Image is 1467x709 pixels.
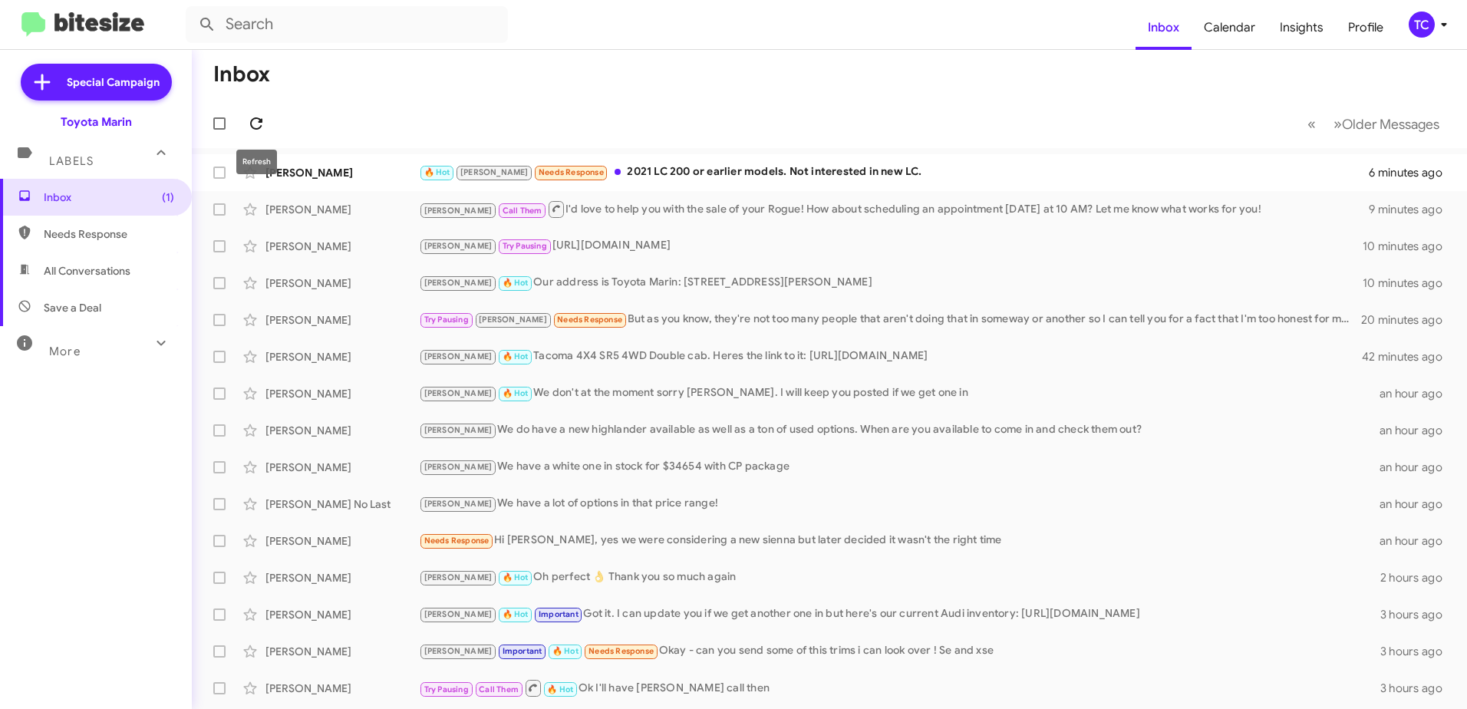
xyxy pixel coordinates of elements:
[419,569,1380,586] div: Oh perfect 👌 Thank you so much again
[162,190,174,205] span: (1)
[21,64,172,101] a: Special Campaign
[49,345,81,358] span: More
[539,167,604,177] span: Needs Response
[419,384,1380,402] div: We don't at the moment sorry [PERSON_NAME]. I will keep you posted if we get one in
[1409,12,1435,38] div: TC
[419,200,1369,219] div: I'd love to help you with the sale of your Rogue! How about scheduling an appointment [DATE] at 1...
[588,646,654,656] span: Needs Response
[67,74,160,90] span: Special Campaign
[265,570,419,585] div: [PERSON_NAME]
[265,202,419,217] div: [PERSON_NAME]
[424,167,450,177] span: 🔥 Hot
[424,241,493,251] span: [PERSON_NAME]
[1342,116,1439,133] span: Older Messages
[1363,312,1455,328] div: 20 minutes ago
[49,154,94,168] span: Labels
[479,315,547,325] span: [PERSON_NAME]
[419,163,1369,181] div: 2021 LC 200 or earlier models. Not interested in new LC.
[424,572,493,582] span: [PERSON_NAME]
[419,348,1363,365] div: Tacoma 4X4 SR5 4WD Double cab. Heres the link to it: [URL][DOMAIN_NAME]
[265,496,419,512] div: [PERSON_NAME] No Last
[424,206,493,216] span: [PERSON_NAME]
[1136,5,1192,50] a: Inbox
[61,114,132,130] div: Toyota Marin
[419,274,1363,292] div: Our address is Toyota Marin: [STREET_ADDRESS][PERSON_NAME]
[265,644,419,659] div: [PERSON_NAME]
[503,206,542,216] span: Call Them
[1380,681,1455,696] div: 3 hours ago
[1369,165,1455,180] div: 6 minutes ago
[424,425,493,435] span: [PERSON_NAME]
[1192,5,1268,50] a: Calendar
[213,62,270,87] h1: Inbox
[419,678,1380,697] div: Ok I'll have [PERSON_NAME] call then
[265,239,419,254] div: [PERSON_NAME]
[1299,108,1449,140] nav: Page navigation example
[503,388,529,398] span: 🔥 Hot
[1380,644,1455,659] div: 3 hours ago
[424,684,469,694] span: Try Pausing
[503,646,542,656] span: Important
[1363,239,1455,254] div: 10 minutes ago
[552,646,579,656] span: 🔥 Hot
[539,609,579,619] span: Important
[1380,496,1455,512] div: an hour ago
[419,237,1363,255] div: [URL][DOMAIN_NAME]
[236,150,277,174] div: Refresh
[547,684,573,694] span: 🔥 Hot
[1298,108,1325,140] button: Previous
[44,300,101,315] span: Save a Deal
[1380,386,1455,401] div: an hour ago
[1380,607,1455,622] div: 3 hours ago
[265,607,419,622] div: [PERSON_NAME]
[265,349,419,364] div: [PERSON_NAME]
[265,275,419,291] div: [PERSON_NAME]
[419,605,1380,623] div: Got it. I can update you if we get another one in but here's our current Audi inventory: [URL][DO...
[1307,114,1316,134] span: «
[265,681,419,696] div: [PERSON_NAME]
[419,495,1380,513] div: We have a lot of options in that price range!
[424,351,493,361] span: [PERSON_NAME]
[1396,12,1450,38] button: TC
[265,386,419,401] div: [PERSON_NAME]
[424,315,469,325] span: Try Pausing
[1268,5,1336,50] a: Insights
[265,423,419,438] div: [PERSON_NAME]
[265,460,419,475] div: [PERSON_NAME]
[460,167,529,177] span: [PERSON_NAME]
[1380,533,1455,549] div: an hour ago
[419,458,1380,476] div: We have a white one in stock for $34654 with CP package
[1363,275,1455,291] div: 10 minutes ago
[265,165,419,180] div: [PERSON_NAME]
[44,263,130,279] span: All Conversations
[419,311,1363,328] div: But as you know, they're not too many people that aren't doing that in someway or another so I ca...
[424,646,493,656] span: [PERSON_NAME]
[1336,5,1396,50] a: Profile
[419,642,1380,660] div: Okay - can you send some of this trims i can look over ! Se and xse
[424,499,493,509] span: [PERSON_NAME]
[265,312,419,328] div: [PERSON_NAME]
[503,351,529,361] span: 🔥 Hot
[503,572,529,582] span: 🔥 Hot
[424,609,493,619] span: [PERSON_NAME]
[1380,460,1455,475] div: an hour ago
[503,278,529,288] span: 🔥 Hot
[265,533,419,549] div: [PERSON_NAME]
[479,684,519,694] span: Call Them
[419,421,1380,439] div: We do have a new highlander available as well as a ton of used options. When are you available to...
[1380,570,1455,585] div: 2 hours ago
[503,241,547,251] span: Try Pausing
[1380,423,1455,438] div: an hour ago
[186,6,508,43] input: Search
[1324,108,1449,140] button: Next
[424,278,493,288] span: [PERSON_NAME]
[424,536,490,546] span: Needs Response
[1363,349,1455,364] div: 42 minutes ago
[1369,202,1455,217] div: 9 minutes ago
[419,532,1380,549] div: Hi [PERSON_NAME], yes we were considering a new sienna but later decided it wasn't the right time
[1333,114,1342,134] span: »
